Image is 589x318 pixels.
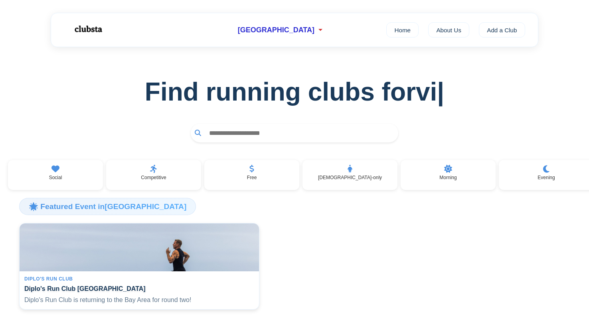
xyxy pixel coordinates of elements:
[24,285,254,292] h4: Diplo's Run Club [GEOGRAPHIC_DATA]
[439,175,457,180] p: Morning
[238,26,314,34] span: [GEOGRAPHIC_DATA]
[538,175,555,180] p: Evening
[13,77,576,107] h1: Find running clubs for
[20,223,259,271] img: Diplo's Run Club San Francisco
[19,198,196,215] h3: 🌟 Featured Event in [GEOGRAPHIC_DATA]
[437,77,444,106] span: |
[141,175,166,180] p: Competitive
[386,22,419,38] a: Home
[428,22,469,38] a: About Us
[24,296,254,304] p: Diplo's Run Club is returning to the Bay Area for round two!
[24,276,254,282] div: Diplo's Run Club
[247,175,257,180] p: Free
[64,19,112,39] img: Logo
[49,175,62,180] p: Social
[416,77,444,107] span: vi
[318,175,382,180] p: [DEMOGRAPHIC_DATA]-only
[479,22,525,38] a: Add a Club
